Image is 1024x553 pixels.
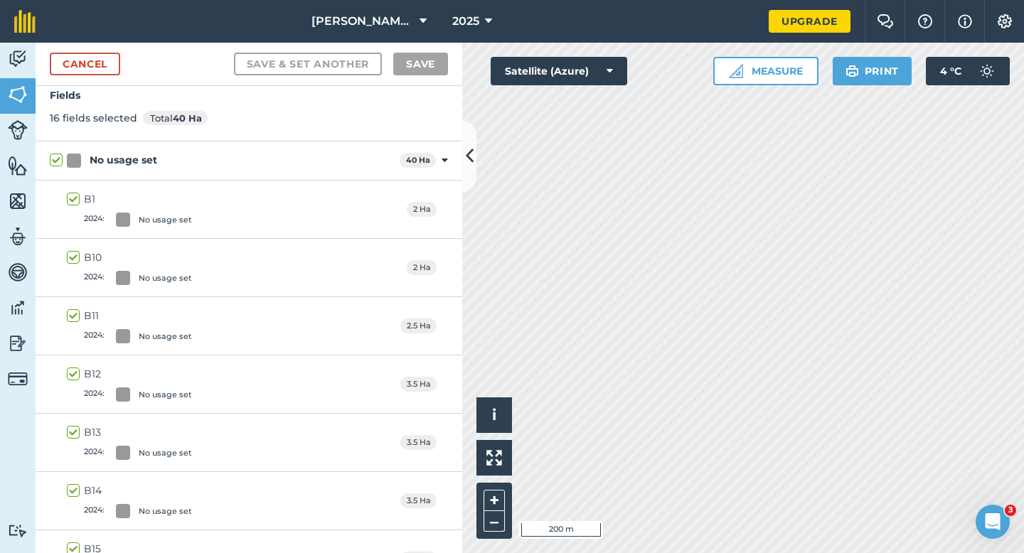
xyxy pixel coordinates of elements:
[84,308,192,323] div: B11
[139,214,192,226] div: No usage set
[729,64,743,78] img: Ruler icon
[976,505,1010,539] iframe: Intercom live chat
[484,490,505,511] button: +
[484,511,505,532] button: –
[14,10,36,33] img: fieldmargin Logo
[173,112,202,124] strong: 40 Ha
[139,331,192,343] div: No usage set
[8,190,28,212] img: svg+xml;base64,PHN2ZyB4bWxucz0iaHR0cDovL3d3dy53My5vcmcvMjAwMC9zdmciIHdpZHRoPSI1NiIgaGVpZ2h0PSI2MC...
[917,14,934,28] img: A question mark icon
[84,250,192,265] div: B10
[940,57,961,85] span: 4 ° C
[8,226,28,247] img: svg+xml;base64,PD94bWwgdmVyc2lvbj0iMS4wIiBlbmNvZGluZz0idXRmLTgiPz4KPCEtLSBHZW5lcmF0b3I6IEFkb2JlIE...
[139,505,192,517] div: No usage set
[50,112,137,124] span: 16 fields selected
[486,450,502,466] img: Four arrows, one pointing top left, one top right, one bottom right and the last bottom left
[84,446,105,460] span: 2024 :
[476,397,512,433] button: i
[400,435,437,450] span: 3.5 Ha
[491,57,627,85] button: Satellite (Azure)
[8,262,28,283] img: svg+xml;base64,PD94bWwgdmVyc2lvbj0iMS4wIiBlbmNvZGluZz0idXRmLTgiPz4KPCEtLSBHZW5lcmF0b3I6IEFkb2JlIE...
[139,272,192,284] div: No usage set
[713,57,818,85] button: Measure
[50,53,120,75] a: Cancel
[8,369,28,389] img: svg+xml;base64,PD94bWwgdmVyc2lvbj0iMS4wIiBlbmNvZGluZz0idXRmLTgiPz4KPCEtLSBHZW5lcmF0b3I6IEFkb2JlIE...
[90,153,157,168] div: No usage set
[84,192,192,207] div: B1
[8,155,28,176] img: svg+xml;base64,PHN2ZyB4bWxucz0iaHR0cDovL3d3dy53My5vcmcvMjAwMC9zdmciIHdpZHRoPSI1NiIgaGVpZ2h0PSI2MC...
[833,57,912,85] button: Print
[84,387,105,402] span: 2024 :
[8,333,28,354] img: svg+xml;base64,PD94bWwgdmVyc2lvbj0iMS4wIiBlbmNvZGluZz0idXRmLTgiPz4KPCEtLSBHZW5lcmF0b3I6IEFkb2JlIE...
[143,111,208,125] span: Total
[84,367,192,382] div: B12
[406,155,430,165] strong: 40 Ha
[400,318,437,333] span: 2.5 Ha
[973,57,1001,85] img: svg+xml;base64,PD94bWwgdmVyc2lvbj0iMS4wIiBlbmNvZGluZz0idXRmLTgiPz4KPCEtLSBHZW5lcmF0b3I6IEFkb2JlIE...
[492,406,496,424] span: i
[8,524,28,537] img: svg+xml;base64,PD94bWwgdmVyc2lvbj0iMS4wIiBlbmNvZGluZz0idXRmLTgiPz4KPCEtLSBHZW5lcmF0b3I6IEFkb2JlIE...
[452,13,479,30] span: 2025
[84,271,105,285] span: 2024 :
[139,389,192,401] div: No usage set
[400,377,437,392] span: 3.5 Ha
[311,13,414,30] span: [PERSON_NAME] Cropping LTD
[1005,505,1016,516] span: 3
[407,202,437,217] span: 2 Ha
[393,53,448,75] button: Save
[234,53,383,75] button: Save & set another
[8,48,28,70] img: svg+xml;base64,PD94bWwgdmVyc2lvbj0iMS4wIiBlbmNvZGluZz0idXRmLTgiPz4KPCEtLSBHZW5lcmF0b3I6IEFkb2JlIE...
[50,87,448,103] h4: Fields
[84,504,105,518] span: 2024 :
[8,84,28,105] img: svg+xml;base64,PHN2ZyB4bWxucz0iaHR0cDovL3d3dy53My5vcmcvMjAwMC9zdmciIHdpZHRoPSI1NiIgaGVpZ2h0PSI2MC...
[846,63,859,80] img: svg+xml;base64,PHN2ZyB4bWxucz0iaHR0cDovL3d3dy53My5vcmcvMjAwMC9zdmciIHdpZHRoPSIxOSIgaGVpZ2h0PSIyNC...
[84,213,105,227] span: 2024 :
[84,483,192,498] div: B14
[926,57,1010,85] button: 4 °C
[877,14,894,28] img: Two speech bubbles overlapping with the left bubble in the forefront
[769,10,850,33] a: Upgrade
[139,447,192,459] div: No usage set
[8,297,28,318] img: svg+xml;base64,PD94bWwgdmVyc2lvbj0iMS4wIiBlbmNvZGluZz0idXRmLTgiPz4KPCEtLSBHZW5lcmF0b3I6IEFkb2JlIE...
[400,493,437,508] span: 3.5 Ha
[84,329,105,343] span: 2024 :
[8,120,28,140] img: svg+xml;base64,PD94bWwgdmVyc2lvbj0iMS4wIiBlbmNvZGluZz0idXRmLTgiPz4KPCEtLSBHZW5lcmF0b3I6IEFkb2JlIE...
[407,260,437,275] span: 2 Ha
[84,425,192,440] div: B13
[958,13,972,30] img: svg+xml;base64,PHN2ZyB4bWxucz0iaHR0cDovL3d3dy53My5vcmcvMjAwMC9zdmciIHdpZHRoPSIxNyIgaGVpZ2h0PSIxNy...
[996,14,1013,28] img: A cog icon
